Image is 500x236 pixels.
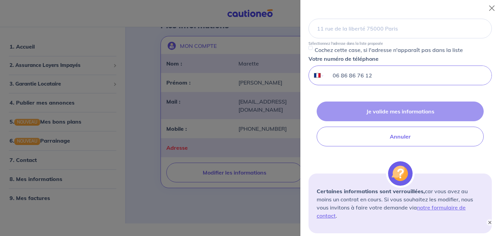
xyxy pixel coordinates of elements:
[309,19,492,38] input: 11 rue de la liberté 75000 Paris
[486,219,493,226] button: ×
[317,127,484,146] button: Annuler
[309,55,379,63] p: Votre numéro de téléphone
[486,3,497,14] button: Close
[315,46,463,54] p: Cochez cette case, si l'adresse n'apparaît pas dans la liste
[324,66,491,85] input: 06 34 34 34 34
[388,161,413,186] img: illu_alert_question.svg
[317,188,425,195] strong: Certaines informations sont verrouillées,
[317,187,484,220] p: car vous avez au moins un contrat en cours. Si vous souhaitez les modifier, nous vous invitons à ...
[309,41,383,46] p: Sélectionnez l'adresse dans la liste proposée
